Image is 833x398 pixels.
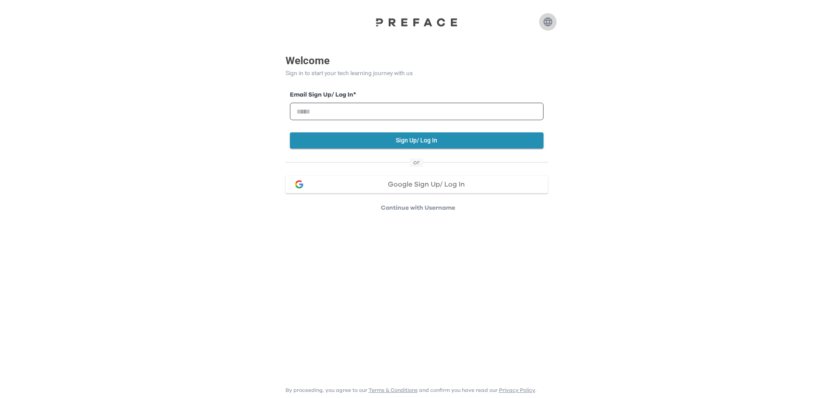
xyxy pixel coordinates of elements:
[294,179,304,190] img: google login
[286,387,537,394] p: By proceeding, you agree to our and confirm you have read our .
[373,17,460,27] img: Preface Logo
[290,132,544,149] button: Sign Up/ Log In
[286,176,548,193] button: google loginGoogle Sign Up/ Log In
[286,53,548,69] p: Welcome
[288,204,548,212] p: Continue with Username
[286,69,548,78] p: Sign in to start your tech learning journey with us
[290,90,544,100] label: Email Sign Up/ Log In *
[369,388,418,393] a: Terms & Conditions
[410,158,423,167] span: or
[499,388,535,393] a: Privacy Policy
[388,181,465,188] span: Google Sign Up/ Log In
